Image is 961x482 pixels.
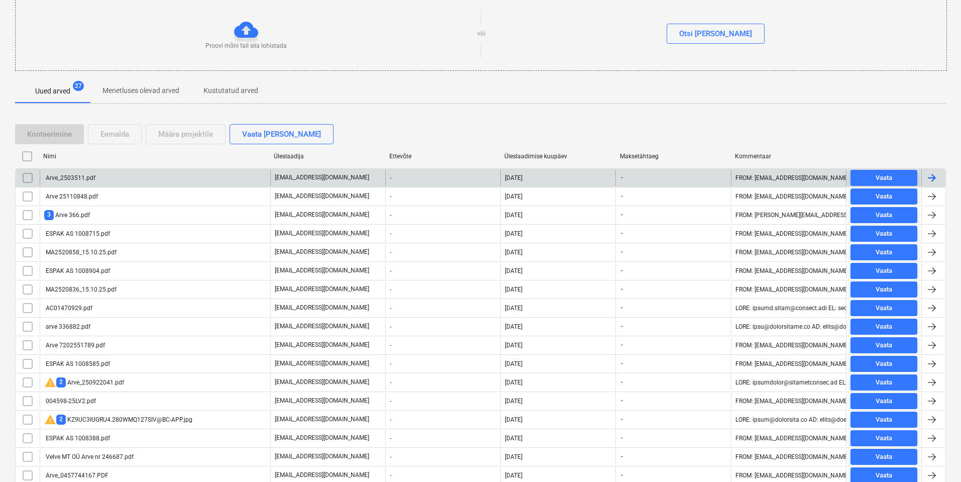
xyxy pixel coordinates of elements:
button: Vaata [850,412,917,428]
div: Vaata [876,470,892,481]
div: [DATE] [505,398,522,405]
div: [DATE] [505,212,522,219]
p: [EMAIL_ADDRESS][DOMAIN_NAME] [275,173,369,182]
div: - [385,337,500,353]
button: Vaata [850,337,917,353]
button: Vaata [850,430,917,446]
p: [EMAIL_ADDRESS][DOMAIN_NAME] [275,211,369,219]
p: [EMAIL_ADDRESS][DOMAIN_NAME] [275,229,369,238]
span: - [620,415,624,424]
div: Vaata [876,284,892,296]
div: AC01470929.pdf [44,305,92,312]
div: Velve MT OÜ Arve nr 246687.pdf [44,453,134,460]
p: [EMAIL_ADDRESS][DOMAIN_NAME] [275,341,369,349]
button: Vaata [850,319,917,335]
div: [DATE] [505,249,522,256]
p: [EMAIL_ADDRESS][DOMAIN_NAME] [275,359,369,368]
span: - [620,192,624,201]
button: Vaata [850,300,917,316]
button: Vaata [850,226,917,242]
p: [EMAIL_ADDRESS][DOMAIN_NAME] [275,378,369,387]
p: [EMAIL_ADDRESS][DOMAIN_NAME] [275,304,369,312]
div: Üleslaadija [274,153,381,160]
span: 27 [73,81,84,91]
div: Vaata [876,210,892,221]
p: Menetluses olevad arved [102,85,179,96]
div: Vaata [876,358,892,370]
div: [DATE] [505,472,522,479]
span: warning [44,376,56,389]
button: Vaata [850,188,917,205]
div: Vaata [PERSON_NAME] [242,128,321,141]
div: - [385,319,500,335]
div: [DATE] [505,453,522,460]
div: arve 336882.pdf [44,323,90,330]
button: Vaata [850,374,917,391]
div: - [385,244,500,260]
div: - [385,356,500,372]
p: [EMAIL_ADDRESS][DOMAIN_NAME] [275,397,369,405]
div: - [385,170,500,186]
div: Vaata [876,247,892,258]
button: Vaata [PERSON_NAME] [230,124,334,144]
div: [DATE] [505,174,522,181]
span: - [620,211,624,219]
div: Nimi [43,153,266,160]
p: [EMAIL_ADDRESS][DOMAIN_NAME] [275,266,369,275]
div: [DATE] [505,286,522,293]
div: Vaata [876,396,892,407]
p: [EMAIL_ADDRESS][DOMAIN_NAME] [275,434,369,442]
span: - [620,248,624,256]
button: Vaata [850,170,917,186]
div: 004598-25LV2.pdf [44,398,96,405]
button: Vaata [850,449,917,465]
p: [EMAIL_ADDRESS][DOMAIN_NAME] [275,285,369,294]
div: - [385,263,500,279]
div: ESPAK AS 1008388.pdf [44,435,110,442]
span: - [620,266,624,275]
p: [EMAIL_ADDRESS][DOMAIN_NAME] [275,322,369,331]
div: ESPAK AS 1008715.pdf [44,230,110,237]
div: [DATE] [505,305,522,312]
div: MA2520836_15.10.25.pdf [44,286,117,293]
div: Vaata [876,414,892,426]
div: [DATE] [505,435,522,442]
button: Vaata [850,356,917,372]
div: Vaata [876,172,892,184]
p: Proovi mõni fail siia lohistada [205,42,287,50]
div: Otsi [PERSON_NAME] [679,27,752,40]
div: Maksetähtaeg [620,153,727,160]
div: Vaata [876,228,892,240]
div: - [385,412,500,428]
div: Arve 7202551789.pdf [44,342,105,349]
div: - [385,281,500,298]
div: Vaata [876,451,892,463]
span: - [620,378,624,387]
div: ESPAK AS 1008585.pdf [44,360,110,367]
p: Kustutatud arved [203,85,258,96]
div: ESPAK AS 1008904.pdf [44,267,110,274]
p: [EMAIL_ADDRESS][DOMAIN_NAME] [275,452,369,461]
div: Vaata [876,340,892,351]
p: [EMAIL_ADDRESS][DOMAIN_NAME] [275,248,369,256]
div: Vaata [876,321,892,333]
button: Vaata [850,281,917,298]
div: Arve 25110848.pdf [44,193,98,200]
div: Kommentaar [735,153,842,160]
div: [DATE] [505,342,522,349]
div: - [385,188,500,205]
button: Vaata [850,207,917,223]
div: Üleslaadimise kuupäev [504,153,612,160]
button: Vaata [850,393,917,409]
span: - [620,397,624,405]
iframe: Chat Widget [911,434,961,482]
div: - [385,374,500,391]
p: [EMAIL_ADDRESS][DOMAIN_NAME] [275,415,369,424]
div: MA2520858_15.10.25.pdf [44,249,117,256]
div: [DATE] [505,416,522,423]
div: - [385,449,500,465]
span: - [620,341,624,349]
div: Arve_2503511.pdf [44,174,95,181]
div: Vaata [876,265,892,277]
